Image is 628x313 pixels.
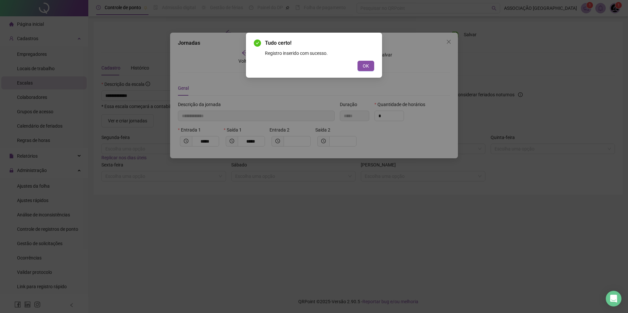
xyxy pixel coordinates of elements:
[254,39,261,47] span: check-circle
[358,61,374,71] button: OK
[363,62,369,70] span: OK
[265,40,291,46] span: Tudo certo!
[265,51,328,56] span: Registro inserido com sucesso.
[606,291,621,306] div: Open Intercom Messenger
